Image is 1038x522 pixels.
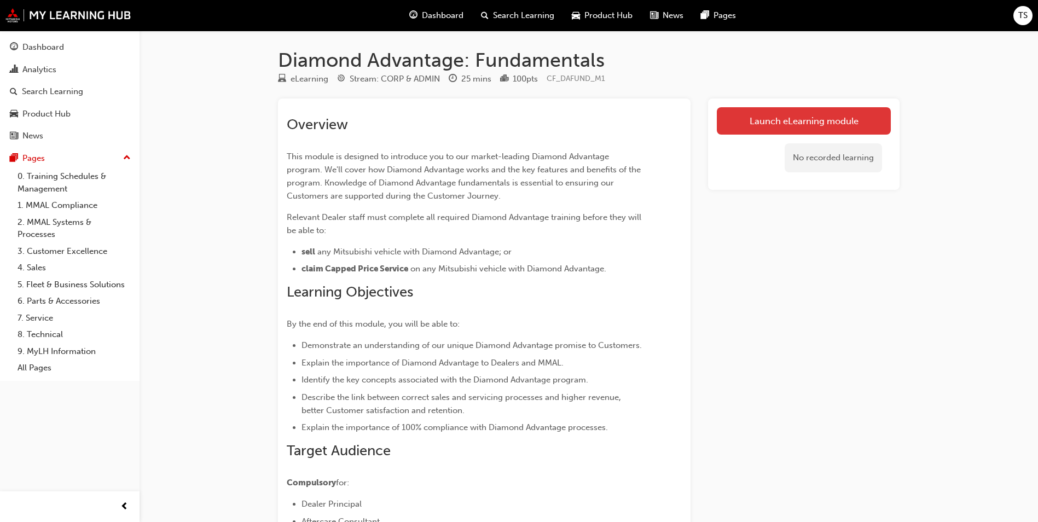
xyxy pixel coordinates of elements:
[4,35,135,148] button: DashboardAnalyticsSearch LearningProduct HubNews
[337,74,345,84] span: target-icon
[22,85,83,98] div: Search Learning
[278,72,328,86] div: Type
[13,197,135,214] a: 1. MMAL Compliance
[287,116,348,133] span: Overview
[4,37,135,57] a: Dashboard
[513,73,538,85] div: 100 pts
[287,442,391,459] span: Target Audience
[410,264,606,274] span: on any Mitsubishi vehicle with Diamond Advantage.
[350,73,440,85] div: Stream: CORP & ADMIN
[4,104,135,124] a: Product Hub
[301,247,315,257] span: sell
[10,131,18,141] span: news-icon
[692,4,745,27] a: pages-iconPages
[500,74,508,84] span: podium-icon
[13,326,135,343] a: 8. Technical
[663,9,683,22] span: News
[714,9,736,22] span: Pages
[4,148,135,169] button: Pages
[449,72,491,86] div: Duration
[337,72,440,86] div: Stream
[584,9,633,22] span: Product Hub
[461,73,491,85] div: 25 mins
[287,478,336,488] span: Compulsory
[1013,6,1033,25] button: TS
[10,65,18,75] span: chart-icon
[120,500,129,514] span: prev-icon
[449,74,457,84] span: clock-icon
[22,63,56,76] div: Analytics
[278,74,286,84] span: learningResourceType_ELEARNING-icon
[336,478,349,488] span: for:
[500,72,538,86] div: Points
[10,43,18,53] span: guage-icon
[301,375,588,385] span: Identify the key concepts associated with the Diamond Advantage program.
[13,343,135,360] a: 9. MyLH Information
[10,154,18,164] span: pages-icon
[291,73,328,85] div: eLearning
[317,247,512,257] span: any Mitsubishi vehicle with Diamond Advantage; or
[123,151,131,165] span: up-icon
[22,130,43,142] div: News
[493,9,554,22] span: Search Learning
[717,107,891,135] a: Launch eLearning module
[4,126,135,146] a: News
[22,108,71,120] div: Product Hub
[301,340,642,350] span: Demonstrate an understanding of our unique Diamond Advantage promise to Customers.
[13,359,135,376] a: All Pages
[422,9,463,22] span: Dashboard
[13,293,135,310] a: 6. Parts & Accessories
[301,264,408,274] span: claim Capped Price Service
[287,319,460,329] span: By the end of this module, you will be able to:
[22,41,64,54] div: Dashboard
[13,214,135,243] a: 2. MMAL Systems & Processes
[641,4,692,27] a: news-iconNews
[301,422,608,432] span: Explain the importance of 100% compliance with Diamond Advantage processes.
[301,358,564,368] span: Explain the importance of Diamond Advantage to Dealers and MMAL.
[563,4,641,27] a: car-iconProduct Hub
[4,82,135,102] a: Search Learning
[481,9,489,22] span: search-icon
[785,143,882,172] div: No recorded learning
[572,9,580,22] span: car-icon
[301,499,362,509] span: Dealer Principal
[472,4,563,27] a: search-iconSearch Learning
[13,259,135,276] a: 4. Sales
[701,9,709,22] span: pages-icon
[650,9,658,22] span: news-icon
[287,212,643,235] span: Relevant Dealer staff must complete all required Diamond Advantage training before they will be a...
[409,9,417,22] span: guage-icon
[401,4,472,27] a: guage-iconDashboard
[287,152,643,201] span: This module is designed to introduce you to our market-leading Diamond Advantage program. We'll c...
[301,392,623,415] span: Describe the link between correct sales and servicing processes and higher revenue, better Custom...
[10,87,18,97] span: search-icon
[547,74,605,83] span: Learning resource code
[5,8,131,22] img: mmal
[4,60,135,80] a: Analytics
[278,48,900,72] h1: Diamond Advantage: Fundamentals
[22,152,45,165] div: Pages
[13,168,135,197] a: 0. Training Schedules & Management
[13,276,135,293] a: 5. Fleet & Business Solutions
[13,243,135,260] a: 3. Customer Excellence
[287,283,413,300] span: Learning Objectives
[13,310,135,327] a: 7. Service
[1018,9,1028,22] span: TS
[10,109,18,119] span: car-icon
